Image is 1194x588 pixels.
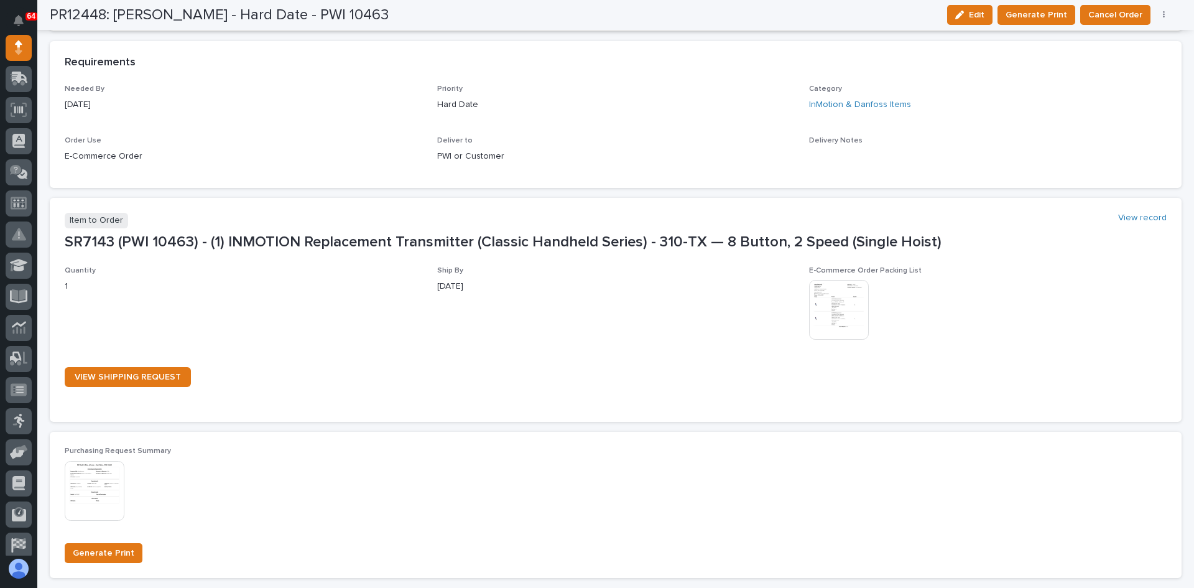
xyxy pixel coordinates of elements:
p: Hard Date [437,98,795,111]
span: E-Commerce Order Packing List [809,267,922,274]
span: Category [809,85,842,93]
p: PWI or Customer [437,150,795,163]
p: 1 [65,280,422,293]
span: Order Use [65,137,101,144]
span: VIEW SHIPPING REQUEST [75,373,181,381]
span: Generate Print [1006,7,1067,22]
span: Priority [437,85,463,93]
div: Notifications64 [16,15,32,35]
button: Generate Print [65,543,142,563]
a: View record [1118,213,1167,223]
p: [DATE] [65,98,422,111]
a: InMotion & Danfoss Items [809,98,911,111]
h2: PR12448: [PERSON_NAME] - Hard Date - PWI 10463 [50,6,389,24]
span: Deliver to [437,137,473,144]
span: Ship By [437,267,463,274]
p: 64 [27,12,35,21]
span: Quantity [65,267,96,274]
h2: Requirements [65,56,136,70]
span: Needed By [65,85,104,93]
button: Notifications [6,7,32,34]
span: Cancel Order [1088,7,1142,22]
button: users-avatar [6,556,32,582]
span: Purchasing Request Summary [65,447,171,455]
p: E-Commerce Order [65,150,422,163]
span: Generate Print [73,546,134,561]
button: Cancel Order [1080,5,1150,25]
p: SR7143 (PWI 10463) - (1) INMOTION Replacement Transmitter (Classic Handheld Series) - 310-TX — 8 ... [65,233,1167,251]
p: [DATE] [437,280,795,293]
button: Generate Print [997,5,1075,25]
span: Edit [969,9,984,21]
button: Edit [947,5,993,25]
p: Item to Order [65,213,128,228]
span: Delivery Notes [809,137,863,144]
a: VIEW SHIPPING REQUEST [65,367,191,387]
